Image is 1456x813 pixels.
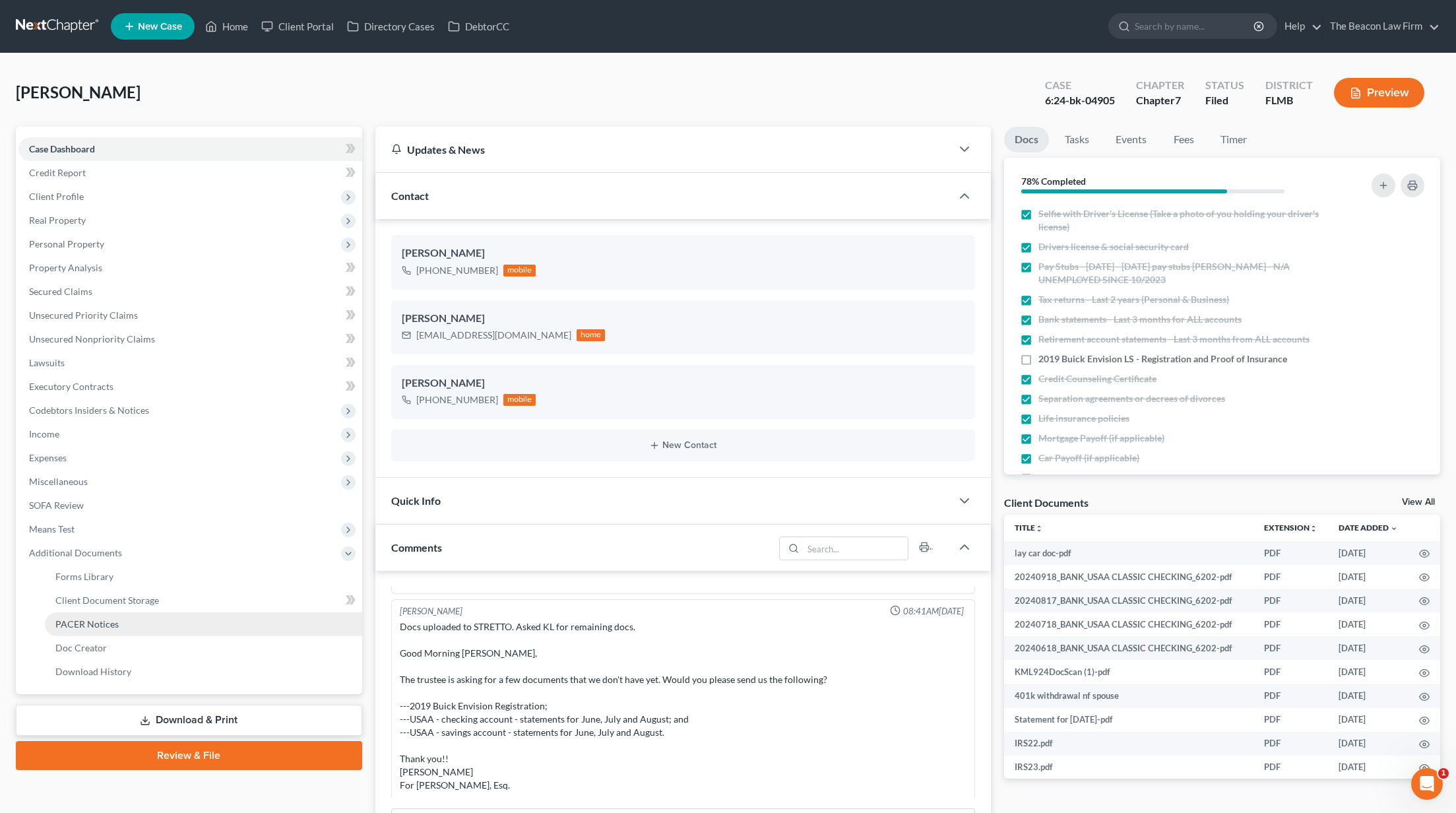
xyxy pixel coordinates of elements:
td: KML924DocScan (1)-pdf [1004,660,1253,684]
span: 2019 Buick Envision LS - Registration and Proof of Insurance [1038,352,1287,366]
span: Unsecured Priority Claims [29,309,138,321]
span: Life insurance policies [1038,412,1129,425]
a: Tasks [1054,127,1100,152]
td: IRS22.pdf [1004,732,1253,756]
a: Events [1105,127,1157,152]
span: New Case [138,22,182,32]
a: Doc Creator [45,636,362,660]
a: Docs [1004,127,1049,152]
div: Status [1205,78,1244,93]
td: PDF [1253,612,1328,636]
td: [DATE] [1328,660,1409,684]
td: [DATE] [1328,612,1409,636]
div: [PERSON_NAME] [402,375,965,391]
input: Search... [804,537,908,560]
span: Secured Claims [29,286,92,297]
td: [DATE] [1328,565,1409,589]
div: [PHONE_NUMBER] [416,393,498,406]
div: [PERSON_NAME] [402,245,965,261]
div: mobile [503,394,536,406]
span: Income [29,428,59,439]
a: Extensionunfold_more [1264,523,1317,533]
span: Forms Library [55,571,113,582]
a: Unsecured Nonpriority Claims [18,327,362,351]
a: Date Added expand_more [1339,523,1398,533]
span: Property Analysis [29,262,102,273]
div: Chapter [1136,78,1184,93]
span: Drivers license & social security card [1038,240,1189,253]
td: 401k withdrawal nf spouse [1004,684,1253,707]
span: Selfie with Driver's License (Take a photo of you holding your driver's license) [1038,207,1320,234]
span: Retirement account statements - Last 3 months from ALL accounts [1038,333,1310,346]
td: PDF [1253,565,1328,589]
span: Means Test [29,523,75,535]
td: lay car doc-pdf [1004,541,1253,565]
div: mobile [503,265,536,276]
td: 20240618_BANK_USAA CLASSIC CHECKING_6202-pdf [1004,636,1253,660]
span: Car Payoff (if applicable) [1038,451,1139,465]
iframe: Intercom live chat [1411,768,1443,800]
i: unfold_more [1035,525,1043,533]
a: View All [1402,498,1435,507]
span: Lawsuits [29,357,65,368]
td: PDF [1253,732,1328,756]
span: Separation agreements or decrees of divorces [1038,392,1225,405]
span: Mortgage Payoff (if applicable) [1038,432,1164,445]
span: Executory Contracts [29,381,113,392]
div: Updates & News [391,143,935,156]
div: Case [1045,78,1115,93]
span: Client Profile [29,191,84,202]
td: 20240918_BANK_USAA CLASSIC CHECKING_6202-pdf [1004,565,1253,589]
div: Docs uploaded to STRETTO. Asked KL for remaining docs. Good Morning [PERSON_NAME], The trustee is... [400,620,966,792]
span: Additional Documents [29,547,122,558]
div: [PERSON_NAME] [400,605,462,618]
a: Fees [1162,127,1205,152]
div: FLMB [1265,93,1313,108]
td: [DATE] [1328,684,1409,707]
td: [DATE] [1328,541,1409,565]
a: Review & File [16,741,362,770]
a: DebtorCC [441,15,516,38]
span: Personal Property [29,238,104,249]
a: Download & Print [16,705,362,736]
td: PDF [1253,541,1328,565]
a: Download History [45,660,362,684]
input: Search by name... [1135,14,1255,38]
td: [DATE] [1328,636,1409,660]
a: Help [1278,15,1322,38]
td: IRS23.pdf [1004,756,1253,779]
span: Expenses [29,452,67,463]
a: Client Portal [255,15,340,38]
span: Real Property [29,214,86,226]
td: PDF [1253,708,1328,732]
strong: 78% Completed [1021,176,1086,187]
button: Preview [1334,78,1424,108]
span: [PERSON_NAME] [16,82,141,102]
td: [DATE] [1328,589,1409,612]
span: SOFA Review [29,500,84,511]
td: [DATE] [1328,756,1409,779]
span: 7 [1175,94,1181,106]
td: [DATE] [1328,708,1409,732]
td: Statement for [DATE]-pdf [1004,708,1253,732]
span: Client Document Storage [55,595,159,606]
a: Home [199,15,255,38]
a: Client Document Storage [45,589,362,612]
span: Doc Creator [55,642,107,653]
div: Client Documents [1004,496,1089,509]
span: PACER Notices [55,618,119,630]
a: Case Dashboard [18,137,362,161]
span: Tax returns - Last 2 years (Personal & Business) [1038,293,1229,306]
span: Bank statements - Last 3 months for ALL accounts [1038,313,1242,326]
a: Lawsuits [18,351,362,375]
span: 1 [1438,768,1449,779]
span: Codebtors Insiders & Notices [29,405,149,416]
span: 401k CLOSE OUT STATEMENT - Debtor [1038,471,1201,484]
span: Comments [391,541,442,554]
span: 08:41AM[DATE] [903,605,964,618]
a: Forms Library [45,565,362,589]
a: Timer [1210,127,1257,152]
span: Case Dashboard [29,143,95,154]
span: Credit Report [29,167,86,178]
a: Titleunfold_more [1015,523,1043,533]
